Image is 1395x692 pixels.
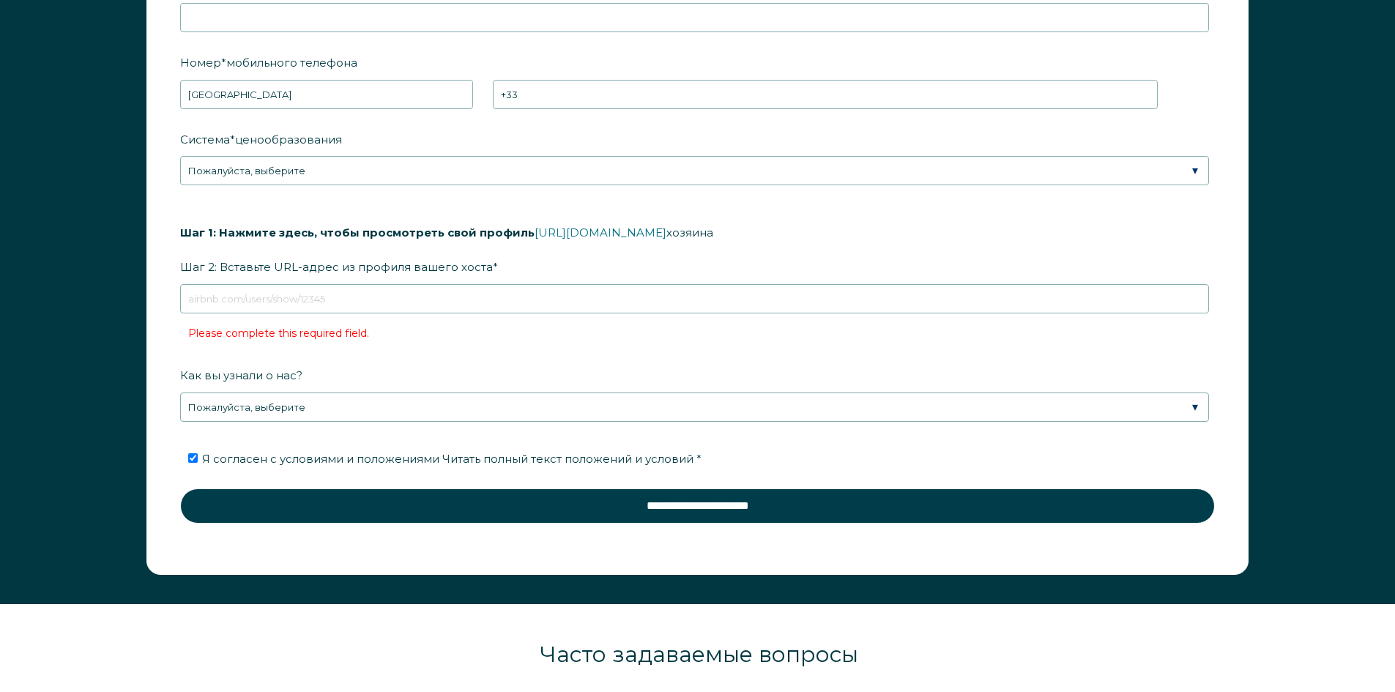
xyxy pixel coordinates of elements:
[180,284,1209,313] input: airbnb.com/users/show/12345
[180,260,493,274] font: Шаг 2: Вставьте URL-адрес из профиля вашего хоста
[180,51,221,74] span: Номер
[180,221,713,244] font: хозяина
[180,127,1215,152] label: Система
[235,128,342,151] span: ценообразования
[180,221,535,244] span: Шаг 1: Нажмите здесь, чтобы просмотреть свой профиль
[540,641,858,668] span: Часто задаваемые вопросы
[188,453,198,463] input: Я согласен с условиями и положениями Читать полный текст положений и условий *
[202,452,702,466] span: Я согласен с условиями и положениями
[180,364,302,387] span: Как вы узнали о нас?
[442,452,693,466] span: Читать полный текст положений и условий
[535,226,666,239] a: [URL][DOMAIN_NAME]
[180,50,1215,75] label: мобильного телефона
[439,452,696,466] a: Читать полный текст положений и условий
[188,327,369,340] label: Please complete this required field.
